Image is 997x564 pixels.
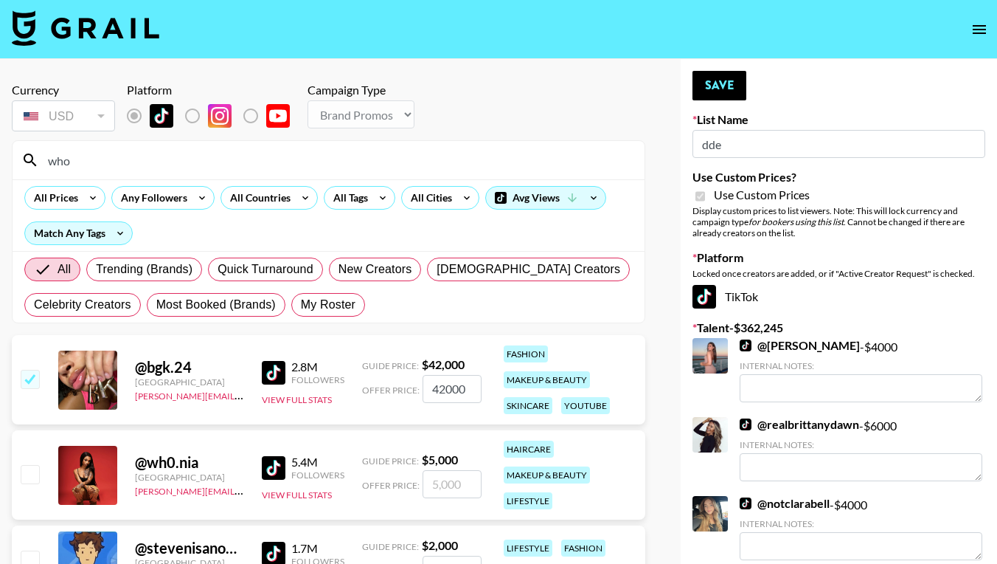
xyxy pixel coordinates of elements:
[422,453,458,467] strong: $ 5,000
[301,296,355,314] span: My Roster
[740,439,982,450] div: Internal Notes:
[740,338,860,353] a: @[PERSON_NAME]
[692,285,985,309] div: TikTok
[740,419,751,430] img: TikTok
[112,187,190,209] div: Any Followers
[740,417,859,432] a: @realbrittanydawn
[262,489,332,501] button: View Full Stats
[740,496,830,511] a: @notclarabell
[423,375,482,403] input: 42,000
[34,296,131,314] span: Celebrity Creators
[740,417,982,481] div: - $ 6000
[135,472,244,483] div: [GEOGRAPHIC_DATA]
[422,538,458,552] strong: $ 2,000
[504,345,548,362] div: fashion
[291,374,344,385] div: Followers
[422,357,465,371] strong: $ 42,000
[39,148,636,172] input: Search by User Name
[362,480,420,491] span: Offer Price:
[714,188,810,202] span: Use Custom Prices
[362,385,420,396] span: Offer Price:
[692,205,985,238] div: Display custom prices to list viewers. Note: This will lock currency and campaign type . Cannot b...
[692,170,985,185] label: Use Custom Prices?
[692,320,985,335] label: Talent - $ 362,245
[402,187,455,209] div: All Cities
[262,361,285,385] img: TikTok
[12,97,115,134] div: Currency is locked to USD
[291,455,344,470] div: 5.4M
[156,296,276,314] span: Most Booked (Brands)
[692,112,985,127] label: List Name
[291,470,344,481] div: Followers
[262,456,285,480] img: TikTok
[291,541,344,556] div: 1.7M
[437,261,620,278] span: [DEMOGRAPHIC_DATA] Creators
[692,71,746,100] button: Save
[740,360,982,371] div: Internal Notes:
[561,397,610,414] div: youtube
[504,540,552,557] div: lifestyle
[135,483,353,497] a: [PERSON_NAME][EMAIL_ADDRESS][DOMAIN_NAME]
[25,222,132,244] div: Match Any Tags
[748,216,844,227] em: for bookers using this list
[692,268,985,279] div: Locked once creators are added, or if "Active Creator Request" is checked.
[262,394,332,405] button: View Full Stats
[740,518,982,529] div: Internal Notes:
[12,83,115,97] div: Currency
[218,261,313,278] span: Quick Turnaround
[135,539,244,557] div: @ stevenisanonymous
[25,187,81,209] div: All Prices
[338,261,412,278] span: New Creators
[135,388,353,402] a: [PERSON_NAME][EMAIL_ADDRESS][DOMAIN_NAME]
[266,104,290,128] img: YouTube
[486,187,605,209] div: Avg Views
[150,104,173,128] img: TikTok
[362,455,419,467] span: Guide Price:
[308,83,414,97] div: Campaign Type
[740,496,982,560] div: - $ 4000
[58,261,71,278] span: All
[291,360,344,374] div: 2.8M
[692,250,985,265] label: Platform
[965,15,994,44] button: open drawer
[423,470,482,498] input: 5,000
[740,340,751,351] img: TikTok
[135,358,244,376] div: @ bgk.24
[740,498,751,509] img: TikTok
[504,492,552,509] div: lifestyle
[362,541,419,552] span: Guide Price:
[15,103,112,129] div: USD
[561,540,605,557] div: fashion
[135,453,244,472] div: @ wh0.nia
[324,187,371,209] div: All Tags
[504,441,554,458] div: haircare
[504,371,590,388] div: makeup & beauty
[740,338,982,402] div: - $ 4000
[208,104,232,128] img: Instagram
[12,10,159,46] img: Grail Talent
[504,397,552,414] div: skincare
[362,360,419,371] span: Guide Price:
[135,376,244,388] div: [GEOGRAPHIC_DATA]
[96,261,192,278] span: Trending (Brands)
[221,187,293,209] div: All Countries
[692,285,716,309] img: TikTok
[127,83,302,97] div: Platform
[504,467,590,484] div: makeup & beauty
[127,100,302,131] div: List locked to TikTok.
